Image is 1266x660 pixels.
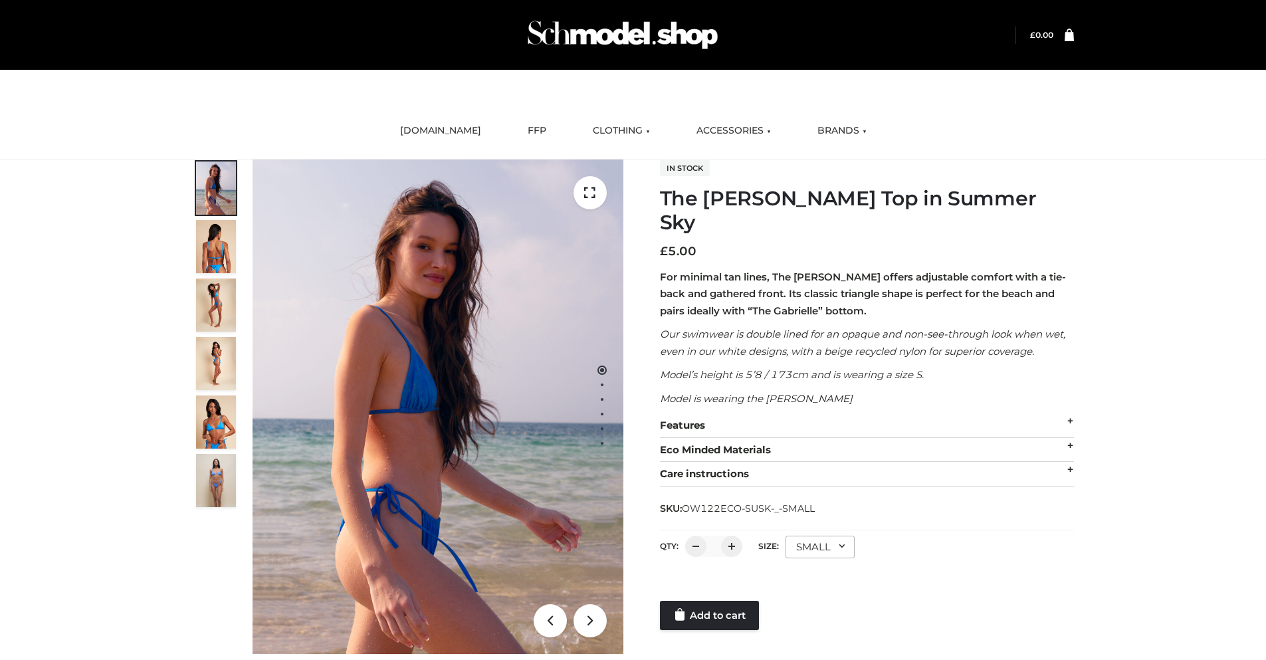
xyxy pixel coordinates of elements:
[1030,30,1053,40] a: £0.00
[253,160,623,654] img: 1.Alex-top_SS-1_4464b1e7-c2c9-4e4b-a62c-58381cd673c0 (1)
[196,162,236,215] img: 1.Alex-top_SS-1_4464b1e7-c2c9-4e4b-a62c-58381cd673c0-1.jpg
[196,395,236,449] img: 2.Alex-top_CN-1-1-2.jpg
[660,244,696,259] bdi: 5.00
[682,502,815,514] span: OW122ECO-SUSK-_-SMALL
[660,462,1074,487] div: Care instructions
[518,116,556,146] a: FFP
[758,541,779,551] label: Size:
[196,454,236,507] img: SSVC.jpg
[660,541,679,551] label: QTY:
[390,116,491,146] a: [DOMAIN_NAME]
[196,278,236,332] img: 4.Alex-top_CN-1-1-2.jpg
[660,601,759,630] a: Add to cart
[660,500,816,516] span: SKU:
[196,337,236,390] img: 3.Alex-top_CN-1-1-2.jpg
[583,116,660,146] a: CLOTHING
[786,536,855,558] div: SMALL
[686,116,781,146] a: ACCESSORIES
[196,220,236,273] img: 5.Alex-top_CN-1-1_1-1.jpg
[660,328,1065,358] em: Our swimwear is double lined for an opaque and non-see-through look when wet, even in our white d...
[660,368,924,381] em: Model’s height is 5’8 / 173cm and is wearing a size S.
[523,9,722,61] img: Schmodel Admin 964
[660,271,1066,317] strong: For minimal tan lines, The [PERSON_NAME] offers adjustable comfort with a tie-back and gathered f...
[660,187,1074,235] h1: The [PERSON_NAME] Top in Summer Sky
[660,392,853,405] em: Model is wearing the [PERSON_NAME]
[1030,30,1053,40] bdi: 0.00
[660,413,1074,438] div: Features
[807,116,877,146] a: BRANDS
[660,244,668,259] span: £
[660,438,1074,463] div: Eco Minded Materials
[660,160,710,176] span: In stock
[1030,30,1035,40] span: £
